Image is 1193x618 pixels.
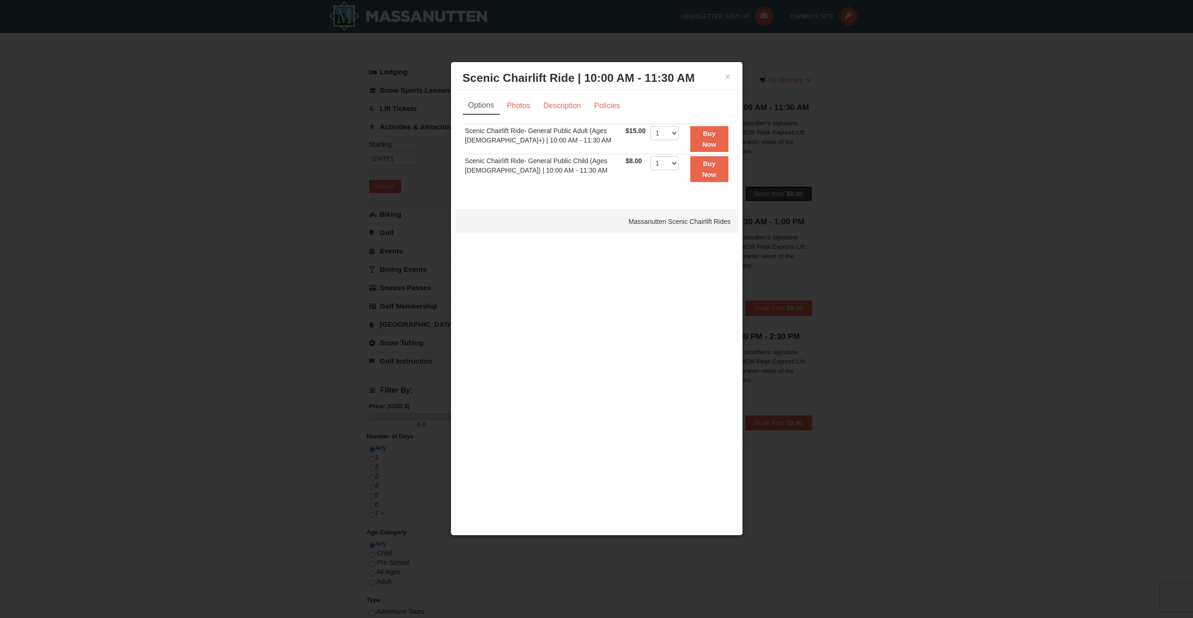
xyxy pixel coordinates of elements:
[463,154,624,184] td: Scenic Chairlift Ride- General Public Child (Ages [DEMOGRAPHIC_DATA]) | 10:00 AM - 11:30 AM
[625,127,646,135] span: $15.00
[456,210,738,233] div: Massanutten Scenic Chairlift Rides
[690,156,728,182] button: Buy Now
[702,160,716,178] strong: Buy Now
[501,97,537,115] a: Photos
[463,71,731,85] h3: Scenic Chairlift Ride | 10:00 AM - 11:30 AM
[625,157,642,165] span: $8.00
[690,126,728,152] button: Buy Now
[588,97,626,115] a: Policies
[463,124,624,154] td: Scenic Chairlift Ride- General Public Adult (Ages [DEMOGRAPHIC_DATA]+) | 10:00 AM - 11:30 AM
[537,97,587,115] a: Description
[725,72,731,81] button: ×
[463,97,500,115] a: Options
[702,130,716,148] strong: Buy Now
